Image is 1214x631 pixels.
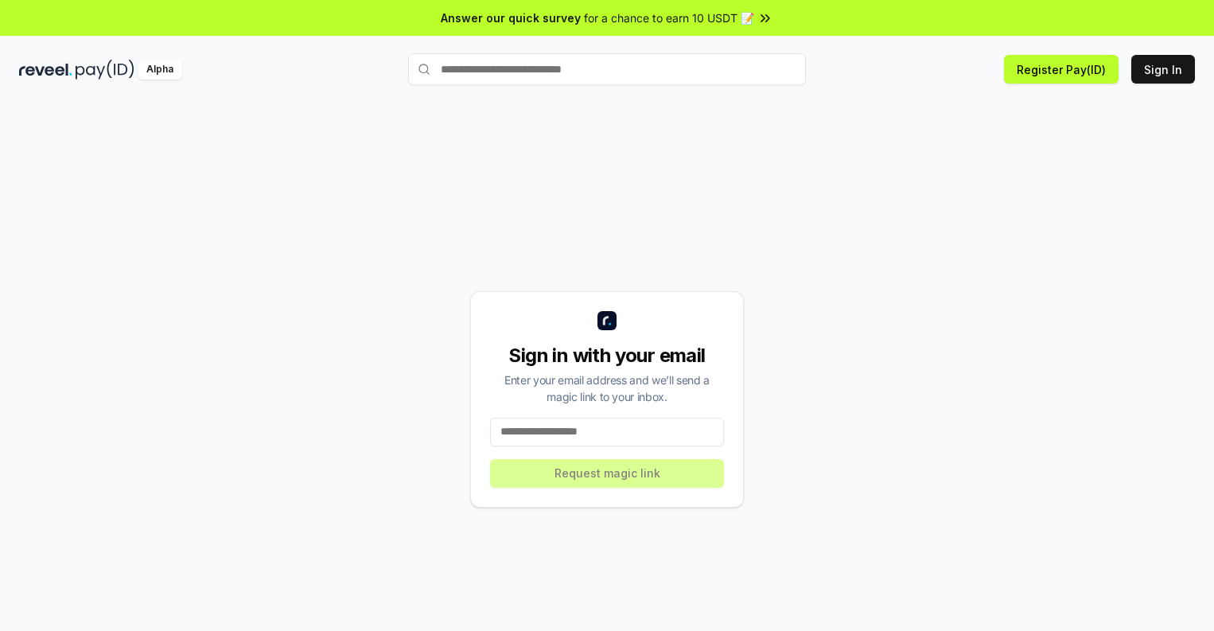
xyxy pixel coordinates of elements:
button: Sign In [1131,55,1195,84]
img: logo_small [597,311,617,330]
button: Register Pay(ID) [1004,55,1119,84]
div: Alpha [138,60,182,80]
img: reveel_dark [19,60,72,80]
span: for a chance to earn 10 USDT 📝 [584,10,754,26]
div: Enter your email address and we’ll send a magic link to your inbox. [490,372,724,405]
div: Sign in with your email [490,343,724,368]
span: Answer our quick survey [441,10,581,26]
img: pay_id [76,60,134,80]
